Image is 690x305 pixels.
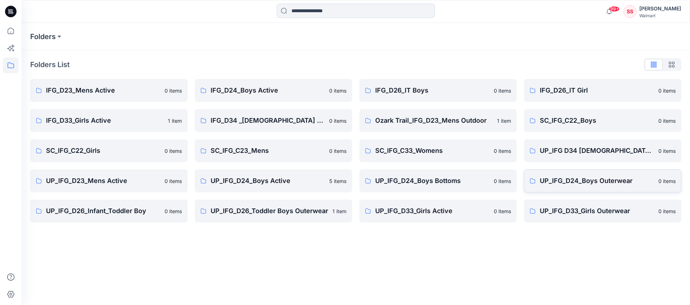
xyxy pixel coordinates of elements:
a: IFG_D26_IT Girl0 items [524,79,681,102]
p: 0 items [658,147,676,155]
a: UP_IFG_D26_Toddler Boys Outerwear1 item [195,200,352,222]
a: UP_IFG_D33_Girls Outerwear0 items [524,200,681,222]
a: SC_IFG_C33_Womens0 items [359,139,517,162]
a: SC_IFG_C22_Boys0 items [524,109,681,132]
a: UP_IFG_D24_Boys Active5 items [195,169,352,192]
p: 0 items [165,177,182,185]
p: UP_IFG_D26_Toddler Boys Outerwear [211,206,328,216]
p: IFG_D33_Girls Active [46,116,164,126]
p: 0 items [494,207,511,215]
p: 0 items [165,147,182,155]
a: UP_IFG_D24_Boys Outerwear0 items [524,169,681,192]
a: SC_IFG_C22_Girls0 items [30,139,188,162]
p: UP_IFG_D33_Girls Active [375,206,489,216]
p: 0 items [329,117,346,125]
p: 0 items [165,87,182,94]
p: IFG_D24_Boys Active [211,85,325,95]
p: UP_IFG_D24_Boys Outerwear [540,176,654,186]
a: SC_IFG_C23_Mens0 items [195,139,352,162]
a: Folders [30,32,56,42]
p: UP_IFG_D24_Boys Active [211,176,325,186]
span: 99+ [609,6,620,12]
p: 1 item [168,117,182,125]
p: IFG_D26_IT Girl [540,85,654,95]
a: UP_IFG D34 [DEMOGRAPHIC_DATA] Active0 items [524,139,681,162]
p: IFG_D26_IT Boys [375,85,489,95]
p: 0 items [658,207,676,215]
a: UP_IFG_D24_Boys Bottoms0 items [359,169,517,192]
p: Ozark Trail_IFG_D23_Mens Outdoor [375,116,493,126]
p: 0 items [658,87,676,94]
p: 0 items [658,117,676,125]
div: [PERSON_NAME] [639,4,681,13]
div: SS [624,5,636,18]
p: 1 item [332,207,346,215]
div: Walmart [639,13,681,18]
p: 0 items [494,177,511,185]
p: SC_IFG_C33_Womens [375,146,489,156]
p: 1 item [497,117,511,125]
p: SC_IFG_C22_Boys [540,116,654,126]
p: UP_IFG_D24_Boys Bottoms [375,176,489,186]
p: IFG_D23_Mens Active [46,85,160,95]
p: 0 items [329,147,346,155]
a: IFG_D26_IT Boys0 items [359,79,517,102]
a: IFG_D24_Boys Active0 items [195,79,352,102]
p: Folders List [30,59,70,70]
p: 0 items [494,87,511,94]
a: UP_IFG_D33_Girls Active0 items [359,200,517,222]
p: UP_IFG_D33_Girls Outerwear [540,206,654,216]
p: 0 items [165,207,182,215]
a: IFG_D33_Girls Active1 item [30,109,188,132]
a: UP_IFG_D23_Mens Active0 items [30,169,188,192]
p: SC_IFG_C23_Mens [211,146,325,156]
p: IFG_D34 _[DEMOGRAPHIC_DATA] Active [211,116,325,126]
p: 5 items [329,177,346,185]
p: UP_IFG D34 [DEMOGRAPHIC_DATA] Active [540,146,654,156]
p: UP_IFG_D23_Mens Active [46,176,160,186]
p: 0 items [329,87,346,94]
p: 0 items [658,177,676,185]
a: IFG_D34 _[DEMOGRAPHIC_DATA] Active0 items [195,109,352,132]
p: UP_IFG_D26_Infant_Toddler Boy [46,206,160,216]
a: Ozark Trail_IFG_D23_Mens Outdoor1 item [359,109,517,132]
p: 0 items [494,147,511,155]
a: IFG_D23_Mens Active0 items [30,79,188,102]
a: UP_IFG_D26_Infant_Toddler Boy0 items [30,200,188,222]
p: SC_IFG_C22_Girls [46,146,160,156]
